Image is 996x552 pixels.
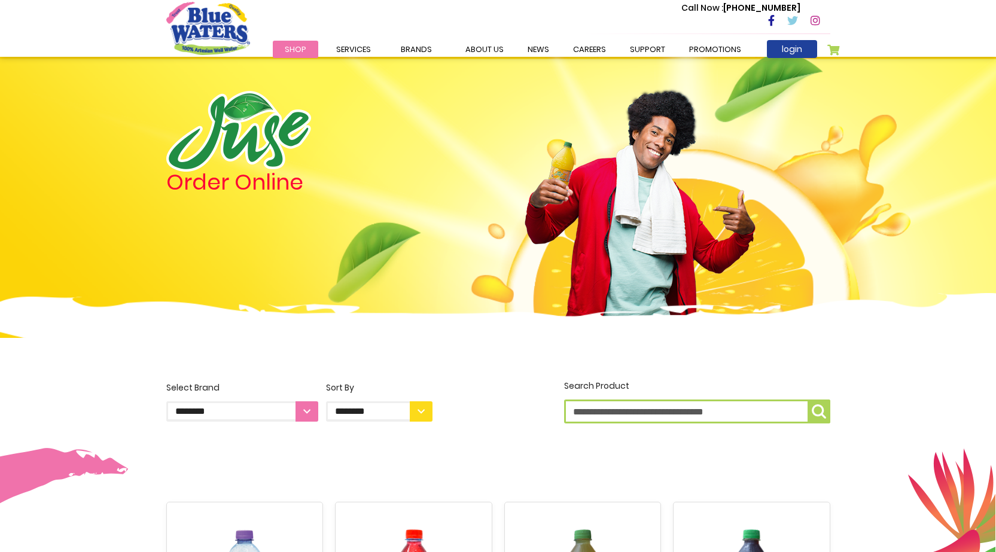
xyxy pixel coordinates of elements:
[166,401,318,422] select: Select Brand
[677,41,753,58] a: Promotions
[516,41,561,58] a: News
[618,41,677,58] a: support
[453,41,516,58] a: about us
[564,399,830,423] input: Search Product
[166,382,318,422] label: Select Brand
[523,69,757,325] img: man.png
[561,41,618,58] a: careers
[808,399,830,423] button: Search Product
[681,2,800,14] p: [PHONE_NUMBER]
[326,401,432,422] select: Sort By
[767,40,817,58] a: login
[681,2,723,14] span: Call Now :
[336,44,371,55] span: Services
[166,172,432,193] h4: Order Online
[166,91,311,172] img: logo
[326,382,432,394] div: Sort By
[285,44,306,55] span: Shop
[401,44,432,55] span: Brands
[166,2,250,54] a: store logo
[564,380,830,423] label: Search Product
[812,404,826,419] img: search-icon.png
